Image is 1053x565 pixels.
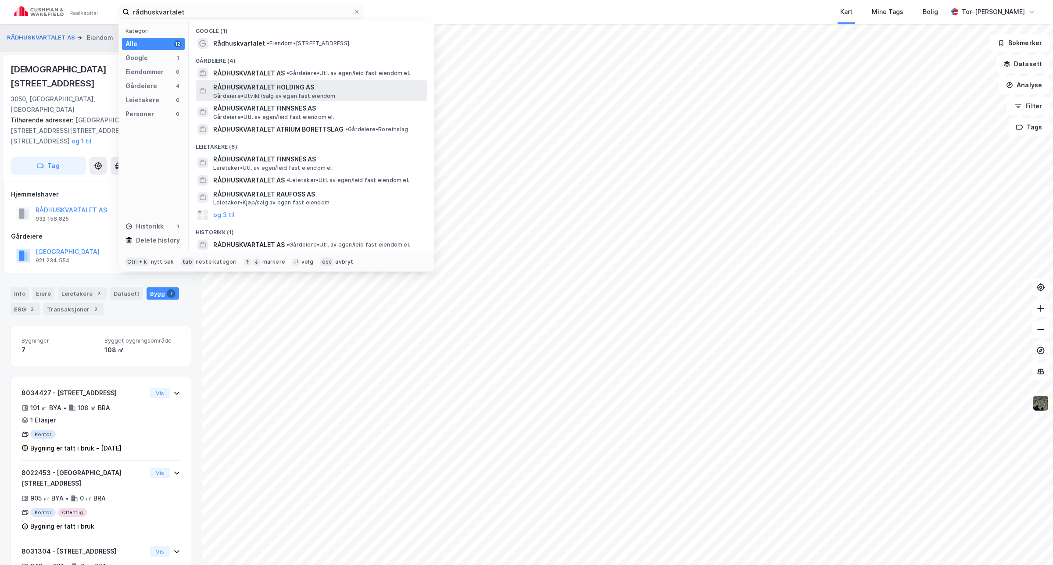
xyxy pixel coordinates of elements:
div: Eiendom [87,32,113,43]
span: Bygninger [21,337,97,344]
div: Bolig [923,7,938,17]
span: Gårdeiere • Utl. av egen/leid fast eiendom el. [213,114,334,121]
span: • [287,70,289,76]
span: RÅDHUSKVARTALET FINNSNES AS [213,103,424,114]
div: 0 [174,68,181,75]
div: Datasett [110,287,143,300]
div: Gårdeiere (4) [189,50,434,66]
div: 0 ㎡ BRA [80,493,106,504]
span: Leietaker • Utl. av egen/leid fast eiendom el. [213,164,333,172]
div: Mine Tags [872,7,903,17]
div: Transaksjoner [43,303,104,315]
span: Gårdeiere • Utvikl./salg av egen fast eiendom [213,93,336,100]
button: og 3 til [213,210,235,220]
div: avbryt [335,258,353,265]
span: Leietaker • Kjøp/salg av egen fast eiendom [213,199,330,206]
div: Leietakere (6) [189,136,434,152]
input: Søk på adresse, matrikkel, gårdeiere, leietakere eller personer [129,5,353,18]
div: 8022453 - [GEOGRAPHIC_DATA][STREET_ADDRESS] [21,468,147,489]
div: • [63,404,67,411]
span: • [287,177,289,183]
div: 7 [167,289,175,298]
button: Tags [1009,118,1049,136]
div: 905 ㎡ BYA [30,493,64,504]
div: [GEOGRAPHIC_DATA][STREET_ADDRESS][STREET_ADDRESS][STREET_ADDRESS] [11,115,184,147]
button: Tag [11,157,86,175]
div: 3050, [GEOGRAPHIC_DATA], [GEOGRAPHIC_DATA] [11,94,144,115]
div: esc [320,257,334,266]
div: Delete history [136,235,180,246]
div: 7 [21,345,97,355]
button: Vis [150,468,170,478]
span: Gårdeiere • Utl. av egen/leid fast eiendom el. [287,241,410,248]
div: 8031304 - [STREET_ADDRESS] [21,546,147,557]
div: Alle [125,39,137,49]
img: 9k= [1032,395,1049,411]
div: tab [181,257,194,266]
div: 12 [174,40,181,47]
span: • [345,126,348,132]
div: 921 234 554 [36,257,70,264]
div: Leietakere [125,95,159,105]
div: velg [301,258,313,265]
button: Datasett [996,55,1049,73]
div: markere [262,258,285,265]
div: Bygg [147,287,179,300]
div: 8034427 - [STREET_ADDRESS] [21,388,147,398]
div: • [65,495,69,502]
div: ESG [11,303,40,315]
div: Ctrl + k [125,257,149,266]
button: Filter [1007,97,1049,115]
div: 108 ㎡ BRA [78,403,110,413]
button: Analyse [999,76,1049,94]
div: Bygning er tatt i bruk [30,521,94,532]
button: Vis [150,546,170,557]
div: 0 [174,111,181,118]
span: Rådhuskvartalet [213,38,265,49]
div: 191 ㎡ BYA [30,403,61,413]
div: 2 [91,305,100,314]
div: Kategori [125,28,185,34]
iframe: Chat Widget [1009,523,1053,565]
div: Historikk [125,221,164,232]
div: 1 Etasjer [30,415,56,426]
span: Bygget bygningsområde [104,337,180,344]
div: 1 [174,223,181,230]
button: Bokmerker [990,34,1049,52]
div: Gårdeiere [11,231,191,242]
div: Kontrollprogram for chat [1009,523,1053,565]
span: Gårdeiere • Borettslag [345,126,408,133]
div: 3 [28,305,36,314]
span: RÅDHUSKVARTALET AS [213,175,285,186]
div: [DEMOGRAPHIC_DATA][STREET_ADDRESS] [11,62,177,90]
div: Personer [125,109,154,119]
span: RÅDHUSKVARTALET ATRIUM BORETTSLAG [213,124,344,135]
span: Gårdeiere • Utl. av egen/leid fast eiendom el. [287,70,410,77]
span: RÅDHUSKVARTALET RAUFOSS AS [213,189,424,200]
span: RÅDHUSKVARTALET AS [213,240,285,250]
div: 4 [174,82,181,89]
div: 932 158 825 [36,215,69,222]
span: RÅDHUSKVARTALET AS [213,68,285,79]
div: Eiere [32,287,54,300]
div: Tor-[PERSON_NAME] [962,7,1025,17]
div: Hjemmelshaver [11,189,191,200]
span: • [267,40,269,46]
div: Info [11,287,29,300]
div: Historikk (1) [189,222,434,238]
span: Leietaker • Utl. av egen/leid fast eiendom el. [287,177,409,184]
button: Vis [150,388,170,398]
div: Gårdeiere [125,81,157,91]
div: Leietakere [58,287,107,300]
span: • [287,241,289,248]
button: RÅDHUSKVARTALET AS [7,33,77,42]
div: nytt søk [151,258,174,265]
span: Eiendom • [STREET_ADDRESS] [267,40,349,47]
img: cushman-wakefield-realkapital-logo.202ea83816669bd177139c58696a8fa1.svg [14,6,97,18]
div: Bygning er tatt i bruk - [DATE] [30,443,122,454]
div: 1 [174,54,181,61]
div: 2 [94,289,103,298]
span: Tilhørende adresser: [11,116,75,124]
span: RÅDHUSKVARTALET HOLDING AS [213,82,424,93]
div: neste kategori [196,258,237,265]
